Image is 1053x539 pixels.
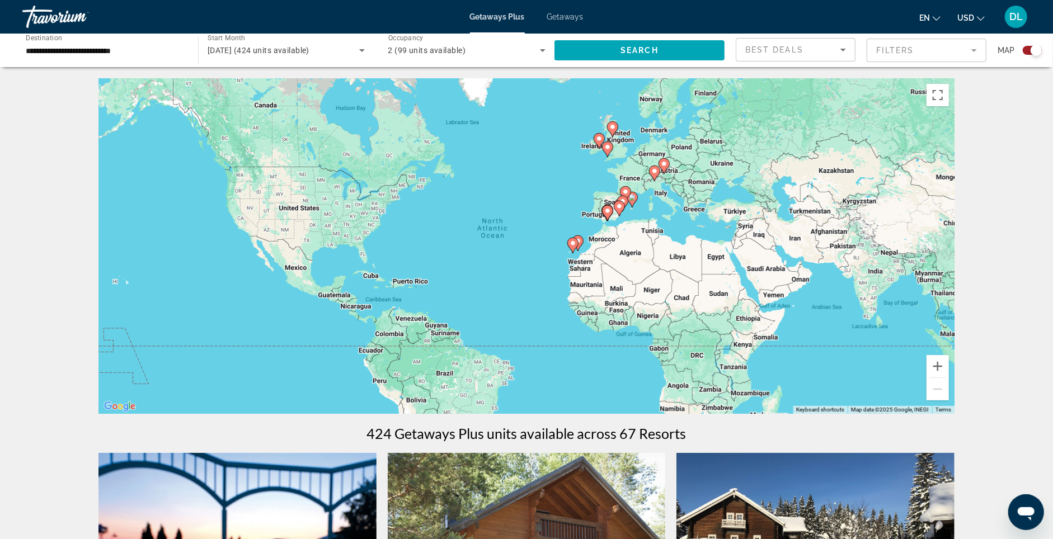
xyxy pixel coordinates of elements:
[927,355,949,377] button: Zoom in
[208,46,309,55] span: [DATE] (424 units available)
[851,406,929,413] span: Map data ©2025 Google, INEGI
[22,2,134,31] a: Travorium
[936,406,951,413] a: Terms (opens in new tab)
[208,35,245,42] span: Start Month
[101,399,138,414] a: Open this area in Google Maps (opens a new window)
[919,10,941,26] button: Change language
[957,13,974,22] span: USD
[470,12,525,21] a: Getaways Plus
[388,35,424,42] span: Occupancy
[620,46,659,55] span: Search
[547,12,584,21] a: Getaways
[101,399,138,414] img: Google
[867,38,986,63] button: Filter
[367,425,687,442] h1: 424 Getaways Plus units available across 67 Resorts
[554,40,725,60] button: Search
[745,43,846,56] mat-select: Sort by
[388,46,466,55] span: 2 (99 units available)
[1008,494,1044,530] iframe: Button to launch messaging window
[927,84,949,106] button: Toggle fullscreen view
[927,378,949,400] button: Zoom out
[796,406,844,414] button: Keyboard shortcuts
[745,45,803,54] span: Best Deals
[957,10,985,26] button: Change currency
[1002,5,1031,29] button: User Menu
[919,13,930,22] span: en
[26,34,62,42] span: Destination
[998,42,1014,58] span: Map
[1009,11,1023,22] span: DL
